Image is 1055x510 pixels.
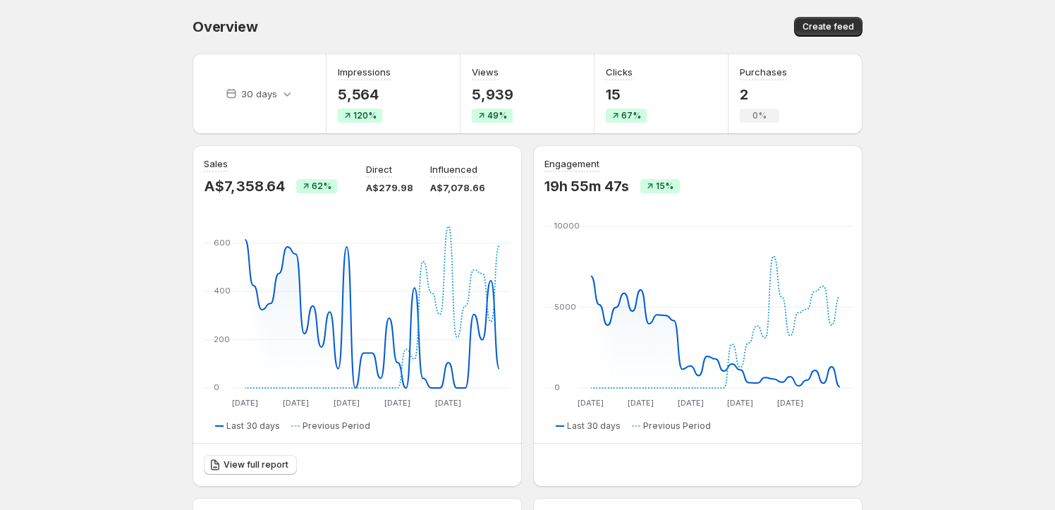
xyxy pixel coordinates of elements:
h3: Purchases [740,65,787,79]
text: 0 [554,382,560,392]
text: 10000 [554,221,580,231]
p: A$7,078.66 [430,181,485,195]
text: [DATE] [334,398,360,408]
text: [DATE] [232,398,258,408]
span: 15% [656,181,673,192]
h3: Impressions [338,65,391,79]
span: 67% [621,110,641,121]
p: 5,939 [472,86,513,103]
text: [DATE] [777,398,803,408]
text: [DATE] [435,398,461,408]
span: Previous Period [303,420,370,432]
p: Influenced [430,162,477,176]
text: [DATE] [283,398,309,408]
text: [DATE] [628,398,654,408]
text: 600 [214,238,231,248]
text: 0 [214,382,219,392]
span: 49% [487,110,507,121]
text: 5000 [554,302,576,312]
p: A$279.98 [366,181,413,195]
h3: Clicks [606,65,633,79]
span: Last 30 days [567,420,621,432]
span: 120% [353,110,377,121]
span: Last 30 days [226,420,280,432]
p: 30 days [241,87,277,101]
h3: Engagement [544,157,599,171]
span: Previous Period [643,420,711,432]
span: View full report [224,459,288,470]
h3: Views [472,65,499,79]
span: Create feed [803,21,854,32]
p: 19h 55m 47s [544,178,629,195]
text: [DATE] [578,398,604,408]
span: 0% [752,110,767,121]
text: [DATE] [384,398,410,408]
text: [DATE] [678,398,704,408]
p: A$7,358.64 [204,178,285,195]
p: 15 [606,86,647,103]
text: 400 [214,286,231,296]
p: Direct [366,162,392,176]
span: Overview [193,18,257,35]
p: 2 [740,86,787,103]
span: 62% [312,181,331,192]
text: [DATE] [727,398,753,408]
button: Create feed [794,17,862,37]
text: 200 [214,334,230,344]
p: 5,564 [338,86,391,103]
a: View full report [204,455,297,475]
h3: Sales [204,157,228,171]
